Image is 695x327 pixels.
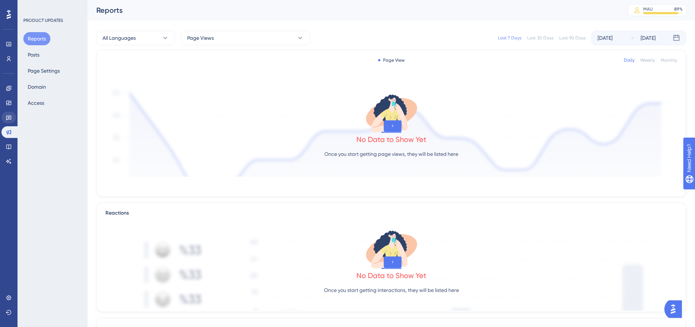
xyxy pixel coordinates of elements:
div: Daily [624,57,634,63]
iframe: UserGuiding AI Assistant Launcher [664,298,686,320]
button: All Languages [96,31,175,45]
span: Page Views [187,34,214,42]
div: Last 90 Days [559,35,586,41]
div: Reactions [105,209,677,218]
p: Once you start getting interactions, they will be listed here [324,286,459,295]
button: Access [23,96,49,109]
button: Domain [23,80,50,93]
span: Need Help? [17,2,46,11]
button: Reports [23,32,50,45]
div: Last 30 Days [527,35,553,41]
div: No Data to Show Yet [356,134,426,145]
div: 89 % [674,6,683,12]
span: All Languages [103,34,136,42]
div: Last 7 Days [498,35,521,41]
div: Reports [96,5,610,15]
div: Page View [378,57,405,63]
div: No Data to Show Yet [356,270,426,281]
div: Monthly [661,57,677,63]
p: Once you start getting page views, they will be listed here [324,150,458,158]
button: Page Views [181,31,310,45]
div: PRODUCT UPDATES [23,18,63,23]
div: [DATE] [641,34,656,42]
div: Weekly [640,57,655,63]
button: Posts [23,48,44,61]
div: MAU [643,6,653,12]
div: [DATE] [598,34,613,42]
button: Page Settings [23,64,64,77]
